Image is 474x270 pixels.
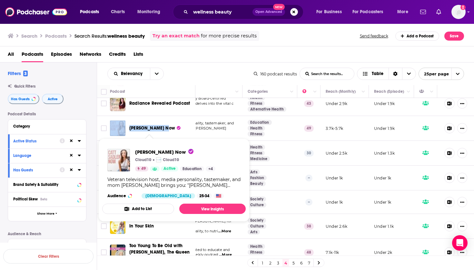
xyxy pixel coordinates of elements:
a: Culture [248,202,266,207]
span: Toggle select row [101,125,107,131]
a: In Your Skin [110,218,125,234]
p: -- [305,175,312,181]
button: open menu [108,72,150,76]
button: Send feedback [358,33,390,39]
a: Charts [107,7,129,17]
a: Fashion [248,175,267,180]
div: Reach (Episode) [374,88,404,95]
p: Under 1k [326,175,343,181]
a: Catt Sadler Now [110,121,125,136]
span: 3 [23,71,28,76]
button: Brand Safety & Suitability [13,180,81,188]
p: 38 [304,223,314,229]
p: 48 [304,249,314,256]
a: Show notifications dropdown [418,6,429,17]
p: 49 [304,125,314,131]
a: Cloud10Cloud10 [156,157,179,162]
a: Credits [109,49,126,62]
span: More [397,7,408,16]
div: Veteran television host, media personality, tastemaker, and mom [PERSON_NAME] brings you: "[PERSO... [107,177,241,188]
span: For Business [316,7,342,16]
p: 43 [304,100,314,107]
a: Radiance Revealed Podcast [110,96,125,111]
img: Cloud10 [156,157,161,162]
button: Show profile menu [451,5,466,19]
span: 25 per page [419,69,449,79]
span: Logged in as Mark.Hayward [451,5,466,19]
button: Open AdvancedNew [252,8,285,16]
a: 4 [282,259,289,267]
span: 49 [141,166,146,172]
p: Under 2.6k [326,224,347,229]
h2: Filters [8,70,28,76]
div: Has Guests [13,168,55,172]
span: Active [48,97,58,101]
a: 1 [259,259,266,267]
span: for more precise results [201,32,257,40]
button: Active Status [13,137,60,145]
a: Episodes [51,49,72,62]
button: open menu [348,7,393,17]
button: Show More Button [457,197,467,207]
span: Active [163,166,176,172]
p: Audience & Reach [8,232,86,236]
img: Catt Sadler Now [107,149,130,171]
button: open menu [75,7,107,17]
span: Quick Filters [14,84,35,89]
div: Beta [40,197,47,201]
a: Show notifications dropdown [434,6,444,17]
a: Podcasts [22,49,43,62]
p: Under 2.9k [326,101,347,106]
a: Society [248,197,266,202]
button: Column Actions [233,88,241,96]
span: Monitoring [137,7,160,16]
span: Radiance Revealed Podcast [129,101,190,106]
button: open menu [133,7,169,17]
a: Fitness [248,101,265,106]
div: Search Results: [74,33,145,39]
span: Charts [111,7,125,16]
button: Column Actions [288,88,296,96]
p: Podcast Details [8,112,86,116]
p: Under 1.9k [374,101,395,106]
div: Sort Direction [389,68,402,80]
div: Power Score [302,88,311,95]
a: 6 [298,259,304,267]
p: Under 1k [374,199,391,205]
a: In Your Skin [129,223,154,229]
button: Has Guests [13,166,60,174]
a: 2 [267,259,273,267]
button: Show More Button [457,247,467,257]
div: 25-34 [197,193,212,198]
a: Education [180,166,204,171]
div: 160 podcast results [254,72,297,76]
a: Society [248,218,266,223]
a: Health [248,126,265,131]
p: 3.7k-5.7k [326,126,343,131]
button: open menu [150,68,163,80]
h3: Audience [107,193,136,198]
button: Language [13,151,69,159]
div: Brand Safety & Suitability [13,182,75,187]
h2: Choose List sort [107,68,164,80]
button: Power Score™ [13,242,81,250]
button: Clear Filters [3,249,94,264]
h3: Podcasts [45,33,67,39]
button: Political SkewBeta [13,195,81,203]
span: Open Advanced [255,10,282,14]
button: Category [13,122,81,130]
span: Toggle select row [101,223,107,229]
a: Arts [248,169,260,175]
a: Medicine [248,156,270,161]
span: [PERSON_NAME] Now [129,125,175,131]
span: wellness beauty [107,33,145,39]
a: Culture [248,224,266,229]
a: Fitness [248,150,265,156]
div: Search podcasts, credits, & more... [179,5,310,19]
button: Save [444,32,464,41]
span: ranging from mindfulness and spirituality, to nutri [128,229,218,233]
a: All [8,49,14,62]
